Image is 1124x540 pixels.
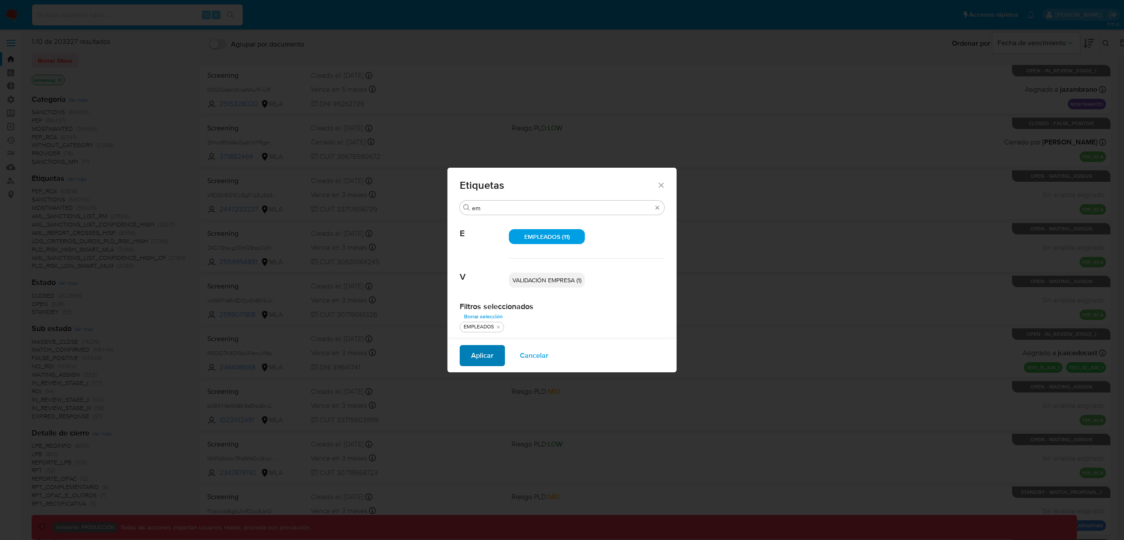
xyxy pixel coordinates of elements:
[463,204,470,211] button: Buscar
[472,204,652,212] input: Buscar filtro
[460,311,507,322] button: Borrar selección
[495,324,502,331] button: quitar EMPLEADOS
[520,346,548,365] span: Cancelar
[462,323,496,331] div: EMPLEADOS
[460,345,505,366] button: Aplicar
[524,232,570,241] span: EMPLEADOS (11)
[460,302,664,311] h2: Filtros seleccionados
[471,346,494,365] span: Aplicar
[464,312,503,321] span: Borrar selección
[512,276,581,284] span: VALIDACIÓN EMPRESA (1)
[509,229,585,244] div: EMPLEADOS (11)
[509,273,585,288] div: VALIDACIÓN EMPRESA (1)
[460,259,509,282] span: V
[654,204,661,211] button: Borrar
[460,180,657,191] span: Etiquetas
[657,181,665,189] button: Cerrar
[460,215,509,239] span: E
[508,345,560,366] button: Cancelar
